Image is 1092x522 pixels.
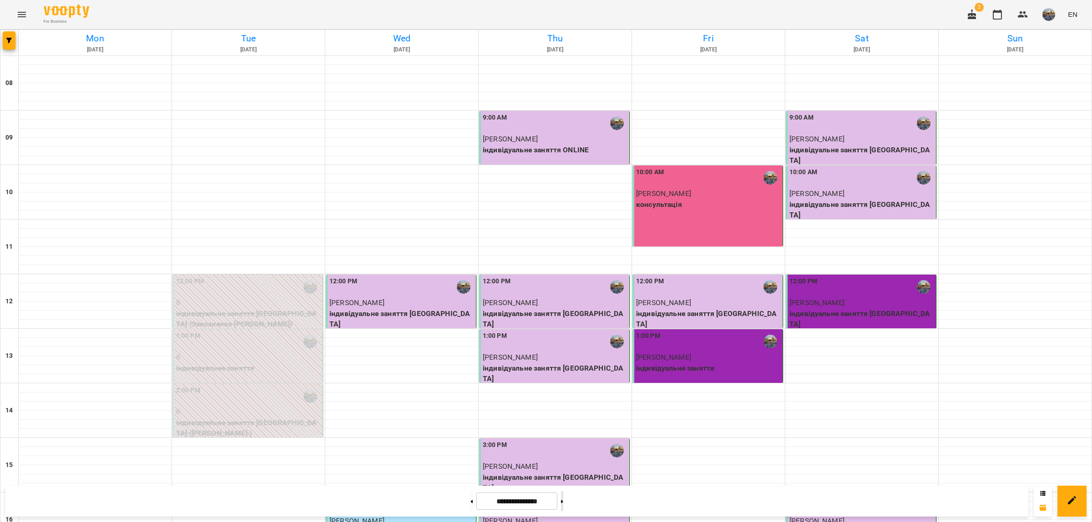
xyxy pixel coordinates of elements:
[1068,10,1077,19] span: EN
[1064,6,1081,23] button: EN
[5,187,13,197] h6: 10
[5,460,13,470] h6: 15
[5,351,13,361] h6: 13
[329,276,357,286] label: 12:00 PM
[480,45,630,54] h6: [DATE]
[789,167,817,177] label: 10:00 AM
[483,440,507,450] label: 3:00 PM
[176,276,204,286] label: 12:00 PM
[636,189,691,198] span: [PERSON_NAME]
[636,276,664,286] label: 12:00 PM
[176,417,321,439] p: індивідуальне заняття [GEOGRAPHIC_DATA] ([PERSON_NAME] )
[789,298,844,307] span: [PERSON_NAME]
[5,296,13,306] h6: 12
[763,280,777,294] img: Григорій Рак
[20,45,170,54] h6: [DATE]
[176,407,321,417] p: 0
[44,19,89,25] span: For Business
[303,389,317,403] img: Григорій Рак
[480,31,630,45] h6: Thu
[5,406,13,416] h6: 14
[483,276,511,286] label: 12:00 PM
[483,113,507,123] label: 9:00 AM
[176,352,321,363] p: 0
[789,113,814,123] label: 9:00 AM
[483,135,538,143] span: [PERSON_NAME]
[329,298,384,307] span: [PERSON_NAME]
[327,31,477,45] h6: Wed
[633,31,784,45] h6: Fri
[787,45,937,54] h6: [DATE]
[44,5,89,18] img: Voopty Logo
[483,308,627,330] p: індивідуальне заняття [GEOGRAPHIC_DATA]
[20,31,170,45] h6: Mon
[5,133,13,143] h6: 09
[789,189,844,198] span: [PERSON_NAME]
[917,280,930,294] img: Григорій Рак
[636,199,781,210] p: консультація
[636,331,660,341] label: 1:00 PM
[176,363,321,374] p: індивідуальне заняття
[610,335,624,348] img: Григорій Рак
[763,171,777,185] img: Григорій Рак
[636,298,691,307] span: [PERSON_NAME]
[789,308,934,330] p: індивідуальне заняття [GEOGRAPHIC_DATA]
[917,116,930,130] img: Григорій Рак
[173,31,324,45] h6: Tue
[483,331,507,341] label: 1:00 PM
[329,308,474,330] p: індивідуальне заняття [GEOGRAPHIC_DATA]
[636,353,691,361] span: [PERSON_NAME]
[789,276,817,286] label: 12:00 PM
[483,145,627,156] p: індивідуальне заняття ONLINE
[789,199,934,221] p: індивідуальне заняття [GEOGRAPHIC_DATA]
[633,45,784,54] h6: [DATE]
[636,167,664,177] label: 10:00 AM
[636,308,781,330] p: індивідуальне заняття [GEOGRAPHIC_DATA]
[940,31,1090,45] h6: Sun
[483,298,538,307] span: [PERSON_NAME]
[5,242,13,252] h6: 11
[917,171,930,185] img: Григорій Рак
[303,280,317,294] img: Григорій Рак
[610,444,624,457] img: Григорій Рак
[483,472,627,493] p: індивідуальне заняття [GEOGRAPHIC_DATA]
[483,462,538,471] span: [PERSON_NAME]
[176,331,200,341] label: 1:00 PM
[5,78,13,88] h6: 08
[11,4,33,25] button: Menu
[789,135,844,143] span: [PERSON_NAME]
[327,45,477,54] h6: [DATE]
[176,386,200,396] label: 2:00 PM
[610,116,624,130] img: Григорій Рак
[610,280,624,294] img: Григорій Рак
[1042,8,1055,21] img: e4bc6a3ab1e62a2b3fe154bdca76ca1b.jpg
[173,45,324,54] h6: [DATE]
[636,363,781,374] p: індивідуальне заняття
[483,363,627,384] p: індивідуальне заняття [GEOGRAPHIC_DATA]
[457,280,470,294] img: Григорій Рак
[787,31,937,45] h6: Sat
[176,308,321,330] p: індивідуальне заняття [GEOGRAPHIC_DATA] (Завозненко [PERSON_NAME])
[940,45,1090,54] h6: [DATE]
[975,3,984,12] span: 2
[789,145,934,166] p: індивідуальне заняття [GEOGRAPHIC_DATA]
[303,335,317,348] img: Григорій Рак
[483,353,538,361] span: [PERSON_NAME]
[176,297,321,308] p: 0
[763,335,777,348] img: Григорій Рак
